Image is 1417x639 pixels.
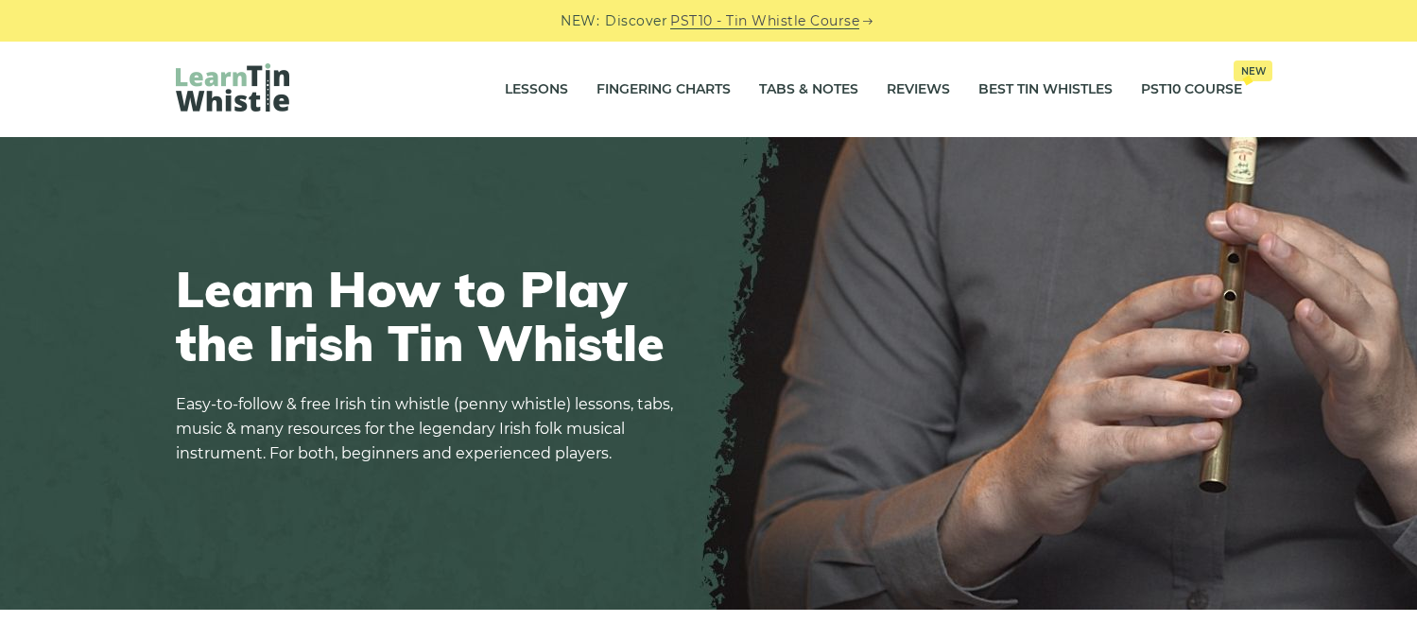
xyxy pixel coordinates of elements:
img: LearnTinWhistle.com [176,63,289,112]
h1: Learn How to Play the Irish Tin Whistle [176,262,686,370]
a: Fingering Charts [596,66,731,113]
a: Best Tin Whistles [978,66,1113,113]
a: Tabs & Notes [759,66,858,113]
a: PST10 CourseNew [1141,66,1242,113]
a: Reviews [887,66,950,113]
p: Easy-to-follow & free Irish tin whistle (penny whistle) lessons, tabs, music & many resources for... [176,392,686,466]
span: New [1234,60,1272,81]
a: Lessons [505,66,568,113]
